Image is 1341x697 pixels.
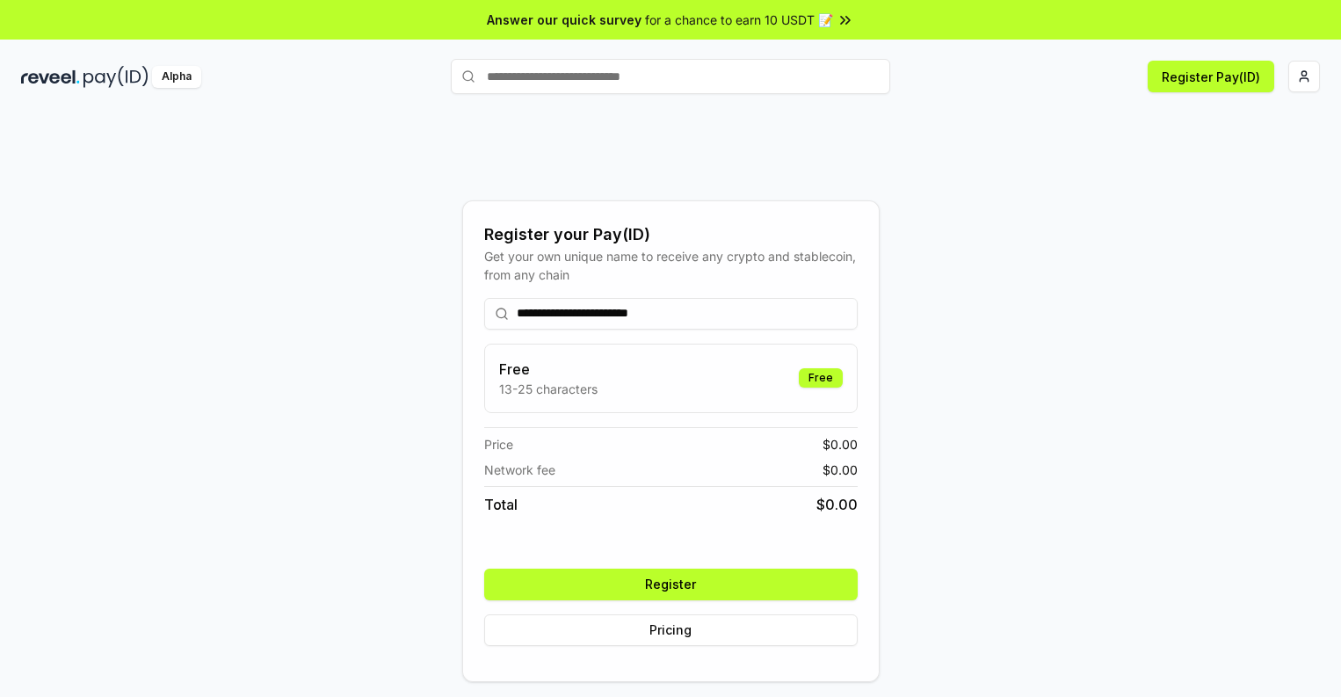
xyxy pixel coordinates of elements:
[83,66,149,88] img: pay_id
[823,435,858,454] span: $ 0.00
[816,494,858,515] span: $ 0.00
[484,247,858,284] div: Get your own unique name to receive any crypto and stablecoin, from any chain
[499,380,598,398] p: 13-25 characters
[484,569,858,600] button: Register
[799,368,843,388] div: Free
[21,66,80,88] img: reveel_dark
[499,359,598,380] h3: Free
[645,11,833,29] span: for a chance to earn 10 USDT 📝
[823,461,858,479] span: $ 0.00
[484,494,518,515] span: Total
[152,66,201,88] div: Alpha
[487,11,642,29] span: Answer our quick survey
[1148,61,1274,92] button: Register Pay(ID)
[484,461,555,479] span: Network fee
[484,435,513,454] span: Price
[484,614,858,646] button: Pricing
[484,222,858,247] div: Register your Pay(ID)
